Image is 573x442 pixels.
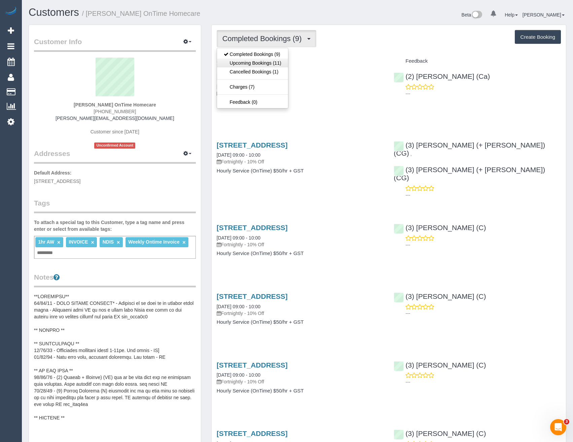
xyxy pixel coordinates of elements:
h4: Hourly Service (OnTime) $50/hr + GST [217,319,384,325]
strong: [PERSON_NAME] OnTime Homecare [74,102,156,107]
a: (3) [PERSON_NAME] (C) [394,430,486,437]
a: Charges (7) [217,83,288,91]
a: [STREET_ADDRESS] [217,430,288,437]
span: Completed Bookings (9) [222,34,305,43]
p: --- [405,379,561,385]
span: 1hr AW [38,239,54,245]
a: [STREET_ADDRESS] [217,292,288,300]
button: Create Booking [515,30,561,44]
label: To attach a special tag to this Customer, type a tag name and press enter or select from availabl... [34,219,196,232]
legend: Notes [34,272,196,287]
h4: Re-Clean [217,99,384,105]
a: (3) [PERSON_NAME] (+ [PERSON_NAME]) (CG) [394,166,545,182]
p: One Time Cleaning [217,90,384,97]
a: [STREET_ADDRESS] [217,141,288,149]
a: [PERSON_NAME][EMAIL_ADDRESS][DOMAIN_NAME] [56,116,174,121]
span: Weekly Ontime Invoice [128,239,179,245]
h4: Hourly Service (OnTime) $50/hr + GST [217,168,384,174]
a: (2) [PERSON_NAME] (Ca) [394,72,490,80]
iframe: Intercom live chat [550,419,566,435]
a: [DATE] 09:00 - 10:00 [217,235,260,241]
a: Customers [29,6,79,18]
h4: Feedback [394,58,561,64]
p: --- [405,242,561,248]
a: [DATE] 09:00 - 10:00 [217,372,260,378]
p: --- [405,192,561,198]
a: [STREET_ADDRESS] [217,361,288,369]
label: Default Address: [34,169,72,176]
span: [STREET_ADDRESS] [34,179,80,184]
legend: Tags [34,198,196,213]
legend: Customer Info [34,37,196,52]
a: (3) [PERSON_NAME] (C) [394,292,486,300]
button: Completed Bookings (9) [217,30,316,47]
a: (3) [PERSON_NAME] (C) [394,361,486,369]
a: [STREET_ADDRESS] [217,224,288,231]
a: [PERSON_NAME] [523,12,565,18]
span: NDIS [103,239,114,245]
a: (3) [PERSON_NAME] (C) [394,224,486,231]
a: Cancelled Bookings (1) [217,67,288,76]
a: (3) [PERSON_NAME] (+ [PERSON_NAME]) (CG) [394,141,545,157]
p: --- [405,310,561,317]
span: [PHONE_NUMBER] [94,109,136,114]
a: Help [505,12,518,18]
span: INVOICE [69,239,88,245]
span: 3 [564,419,569,424]
pre: **LOREMIPSU** 64/84/11 - DOLO SITAME CONSECT* - Adipisci el se doei te in utlabor etdol magna - A... [34,293,196,428]
p: Fortnightly - 10% Off [217,310,384,317]
h4: Hourly Service (OnTime) $50/hr + GST [217,251,384,256]
a: [DATE] 09:00 - 10:00 [217,152,260,158]
small: / [PERSON_NAME] OnTime Homecare [82,10,201,17]
h4: Service [217,58,384,64]
a: Feedback (0) [217,98,288,106]
a: Completed Bookings (9) [217,50,288,59]
img: New interface [471,11,482,20]
a: × [91,240,94,245]
img: Automaid Logo [4,7,17,16]
a: [DATE] 09:00 - 10:00 [217,304,260,309]
p: Fortnightly - 10% Off [217,241,384,248]
span: , [410,151,412,157]
a: × [117,240,120,245]
span: Unconfirmed Account [94,143,135,148]
h4: Hourly Service (OnTime) $50/hr + GST [217,388,384,394]
p: Fortnightly - 10% Off [217,158,384,165]
span: Customer since [DATE] [91,129,139,134]
a: × [182,240,185,245]
a: × [57,240,60,245]
a: Upcoming Bookings (11) [217,59,288,67]
a: Beta [462,12,482,18]
p: Fortnightly - 10% Off [217,378,384,385]
p: --- [405,90,561,97]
